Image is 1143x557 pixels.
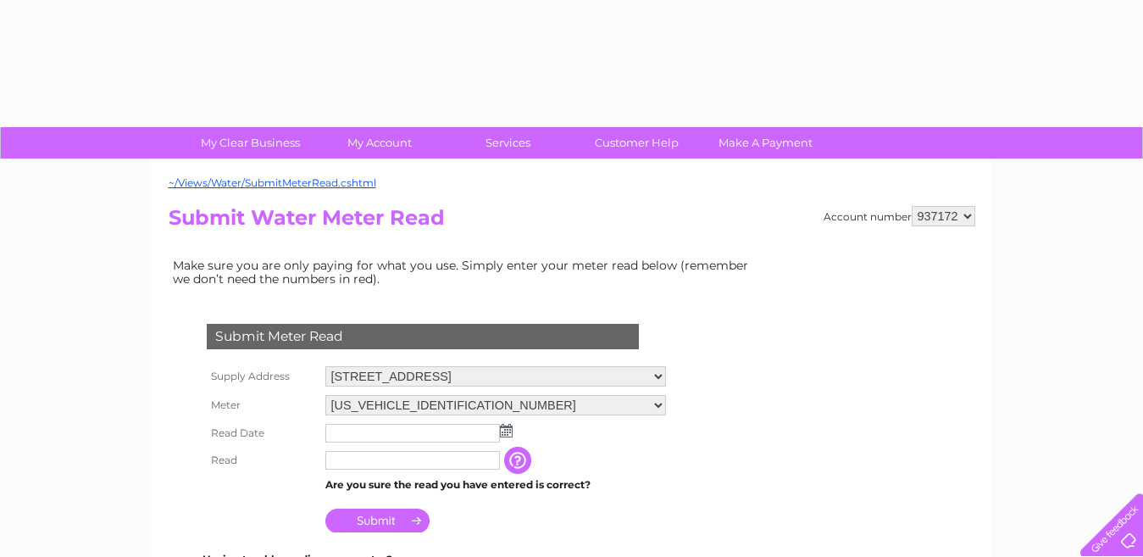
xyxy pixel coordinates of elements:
[325,509,430,532] input: Submit
[309,127,449,159] a: My Account
[203,447,321,474] th: Read
[696,127,835,159] a: Make A Payment
[169,176,376,189] a: ~/Views/Water/SubmitMeterRead.cshtml
[180,127,320,159] a: My Clear Business
[321,474,670,496] td: Are you sure the read you have entered is correct?
[203,391,321,420] th: Meter
[824,206,975,226] div: Account number
[504,447,535,474] input: Information
[169,206,975,238] h2: Submit Water Meter Read
[169,254,762,290] td: Make sure you are only paying for what you use. Simply enter your meter read below (remember we d...
[567,127,707,159] a: Customer Help
[203,362,321,391] th: Supply Address
[438,127,578,159] a: Services
[207,324,639,349] div: Submit Meter Read
[203,420,321,447] th: Read Date
[500,424,513,437] img: ...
